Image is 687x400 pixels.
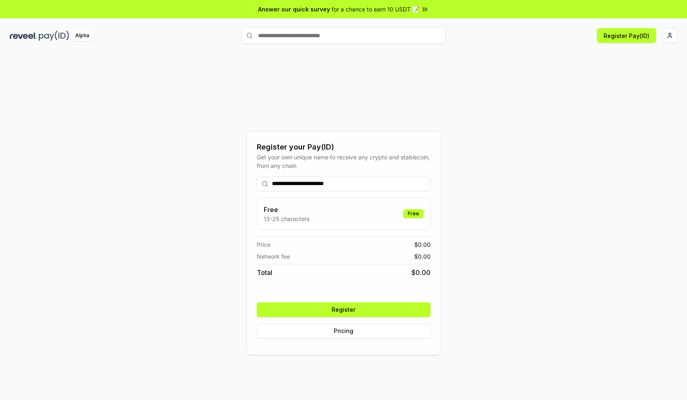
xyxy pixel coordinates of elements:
div: Register your Pay(ID) [257,141,431,153]
span: for a chance to earn 10 USDT 📝 [332,5,419,13]
span: $ 0.00 [411,268,431,277]
span: Network fee [257,252,290,261]
span: Total [257,268,272,277]
button: Register [257,302,431,317]
p: 13-25 characters [264,215,310,223]
img: reveel_dark [10,31,37,41]
button: Pricing [257,324,431,338]
span: $ 0.00 [414,252,431,261]
h3: Free [264,205,310,215]
span: $ 0.00 [414,240,431,249]
div: Get your own unique name to receive any crypto and stablecoin, from any chain [257,153,431,170]
div: Alpha [71,31,94,41]
span: Answer our quick survey [258,5,330,13]
button: Register Pay(ID) [597,28,656,43]
div: Free [403,209,424,218]
span: Price [257,240,270,249]
img: pay_id [39,31,69,41]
